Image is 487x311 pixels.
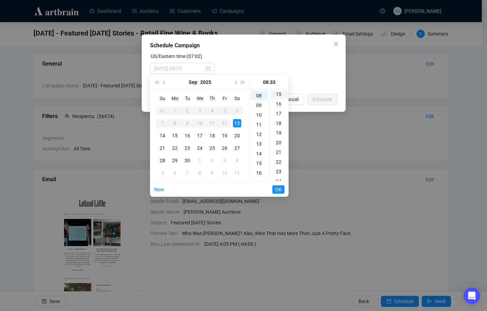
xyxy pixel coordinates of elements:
[208,119,216,127] div: 11
[196,107,204,115] div: 3
[169,92,181,105] th: Mo
[221,132,229,140] div: 19
[271,99,288,109] div: 16
[171,169,179,177] div: 6
[206,154,218,167] td: 2025-10-02
[231,167,243,179] td: 2025-10-11
[206,105,218,117] td: 2025-09-04
[231,105,243,117] td: 2025-09-06
[154,65,204,72] input: Select date
[231,154,243,167] td: 2025-10-04
[279,94,304,105] button: Cancel
[284,96,299,103] span: Cancel
[221,107,229,115] div: 5
[251,149,268,158] div: 14
[169,154,181,167] td: 2025-09-29
[150,41,337,50] div: Schedule Campaign
[231,75,239,89] button: Next month (PageDown)
[233,107,241,115] div: 6
[183,119,191,127] div: 9
[271,167,288,176] div: 23
[271,109,288,118] div: 17
[463,288,480,304] div: Open Intercom Messenger
[275,183,282,196] span: OK
[233,156,241,165] div: 4
[333,41,339,47] span: close
[181,129,194,142] td: 2025-09-16
[233,144,241,152] div: 27
[183,132,191,140] div: 16
[233,169,241,177] div: 11
[218,167,231,179] td: 2025-10-10
[206,117,218,129] td: 2025-09-11
[307,94,337,105] button: Schedule
[272,185,284,194] button: OK
[169,167,181,179] td: 2025-10-06
[158,132,167,140] div: 14
[196,119,204,127] div: 10
[156,142,169,154] td: 2025-09-21
[253,75,286,89] div: 08:33
[189,75,197,89] button: Choose a month
[208,156,216,165] div: 2
[330,39,341,50] button: Close
[251,178,268,187] div: 17
[196,132,204,140] div: 17
[231,129,243,142] td: 2025-09-20
[171,107,179,115] div: 1
[158,107,167,115] div: 31
[218,92,231,105] th: Fr
[221,144,229,152] div: 26
[218,142,231,154] td: 2025-09-26
[169,129,181,142] td: 2025-09-15
[171,156,179,165] div: 29
[196,144,204,152] div: 24
[169,117,181,129] td: 2025-09-08
[221,119,229,127] div: 12
[231,117,243,129] td: 2025-09-13
[151,54,202,59] label: US/Eastern time (07:02)
[181,167,194,179] td: 2025-10-07
[218,154,231,167] td: 2025-10-03
[181,142,194,154] td: 2025-09-23
[181,117,194,129] td: 2025-09-09
[194,105,206,117] td: 2025-09-03
[251,91,268,100] div: 08
[271,157,288,167] div: 22
[251,110,268,120] div: 10
[158,169,167,177] div: 5
[183,107,191,115] div: 2
[156,117,169,129] td: 2025-09-07
[233,132,241,140] div: 20
[206,167,218,179] td: 2025-10-09
[156,167,169,179] td: 2025-10-05
[251,139,268,149] div: 13
[239,75,247,89] button: Next year (Control + right)
[194,129,206,142] td: 2025-09-17
[160,75,168,89] button: Previous month (PageUp)
[196,169,204,177] div: 8
[271,147,288,157] div: 21
[271,128,288,138] div: 19
[183,144,191,152] div: 23
[171,132,179,140] div: 15
[171,144,179,152] div: 22
[233,119,241,127] div: 13
[206,129,218,142] td: 2025-09-18
[221,169,229,177] div: 10
[221,156,229,165] div: 3
[271,138,288,147] div: 20
[218,129,231,142] td: 2025-09-19
[158,156,167,165] div: 28
[169,142,181,154] td: 2025-09-22
[181,154,194,167] td: 2025-09-30
[181,92,194,105] th: Tu
[208,144,216,152] div: 25
[271,118,288,128] div: 18
[271,176,288,186] div: 24
[208,107,216,115] div: 4
[200,75,211,89] button: Choose a year
[156,92,169,105] th: Su
[153,75,160,89] button: Last year (Control + left)
[251,158,268,168] div: 15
